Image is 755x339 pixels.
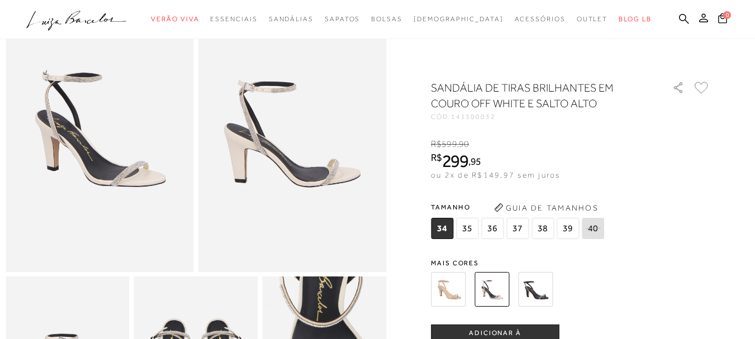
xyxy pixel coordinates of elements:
span: 37 [506,218,529,239]
span: Sandálias [269,15,314,23]
span: Sapatos [325,15,360,23]
button: 0 [715,12,730,27]
a: noSubCategoriesText [325,9,360,30]
i: , [457,139,469,149]
span: Bolsas [371,15,402,23]
span: 299 [442,151,468,171]
span: 39 [557,218,579,239]
a: noSubCategoriesText [371,9,402,30]
a: noSubCategoriesText [151,9,199,30]
span: BLOG LB [619,15,651,23]
a: BLOG LB [619,9,651,30]
i: R$ [431,152,442,163]
span: [DEMOGRAPHIC_DATA] [414,15,504,23]
span: 38 [531,218,554,239]
i: R$ [431,139,441,149]
span: Acessórios [515,15,566,23]
button: Guia de Tamanhos [490,199,602,217]
span: Verão Viva [151,15,199,23]
a: noSubCategoriesText [577,9,608,30]
h1: SANDÁLIA DE TIRAS BRILHANTES EM COURO OFF WHITE E SALTO ALTO [431,80,640,111]
div: CÓD: [431,113,654,120]
img: SANDÁLIA DE TIRAS BRILHANTES EM COURO PRETO E SALTO ALTO [518,272,553,307]
span: 40 [582,218,604,239]
span: 95 [471,155,481,167]
a: noSubCategoriesText [210,9,257,30]
span: Outlet [577,15,608,23]
a: noSubCategoriesText [269,9,314,30]
img: SANDÁLIA DE TIRAS BRILHANTES EM COURO OFF WHITE E SALTO ALTO [474,272,509,307]
i: , [468,156,481,166]
span: 36 [481,218,504,239]
span: 0 [723,11,731,19]
span: 599 [441,139,457,149]
span: 34 [431,218,453,239]
span: 141300032 [451,113,496,121]
span: Mais cores [431,260,710,266]
a: noSubCategoriesText [414,9,504,30]
span: 90 [459,139,469,149]
span: Essenciais [210,15,257,23]
a: noSubCategoriesText [515,9,566,30]
img: SANDÁLIA DE TIRAS BRILHANTES EM COURO DOURADO E SALTO ALTO [431,272,466,307]
span: 35 [456,218,478,239]
span: ou 2x de R$149,97 sem juros [431,170,560,179]
span: Tamanho [431,199,607,216]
